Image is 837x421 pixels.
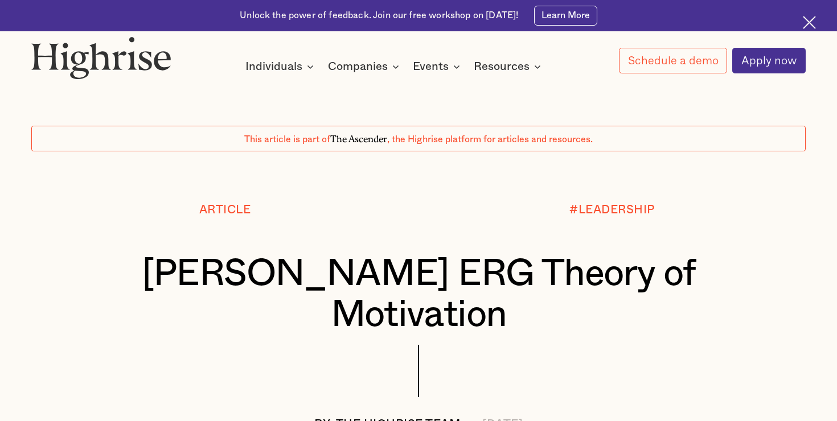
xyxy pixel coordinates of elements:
[387,135,593,144] span: , the Highrise platform for articles and resources.
[64,253,774,335] h1: [PERSON_NAME] ERG Theory of Motivation
[413,60,463,73] div: Events
[31,36,171,79] img: Highrise logo
[413,60,449,73] div: Events
[619,48,727,73] a: Schedule a demo
[534,6,597,26] a: Learn More
[245,60,317,73] div: Individuals
[474,60,544,73] div: Resources
[732,48,806,73] a: Apply now
[328,60,403,73] div: Companies
[330,131,387,142] span: The Ascender
[244,135,330,144] span: This article is part of
[474,60,530,73] div: Resources
[328,60,388,73] div: Companies
[569,204,655,217] div: #LEADERSHIP
[240,10,518,22] div: Unlock the power of feedback. Join our free workshop on [DATE]!
[245,60,302,73] div: Individuals
[199,204,251,217] div: Article
[803,16,816,29] img: Cross icon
